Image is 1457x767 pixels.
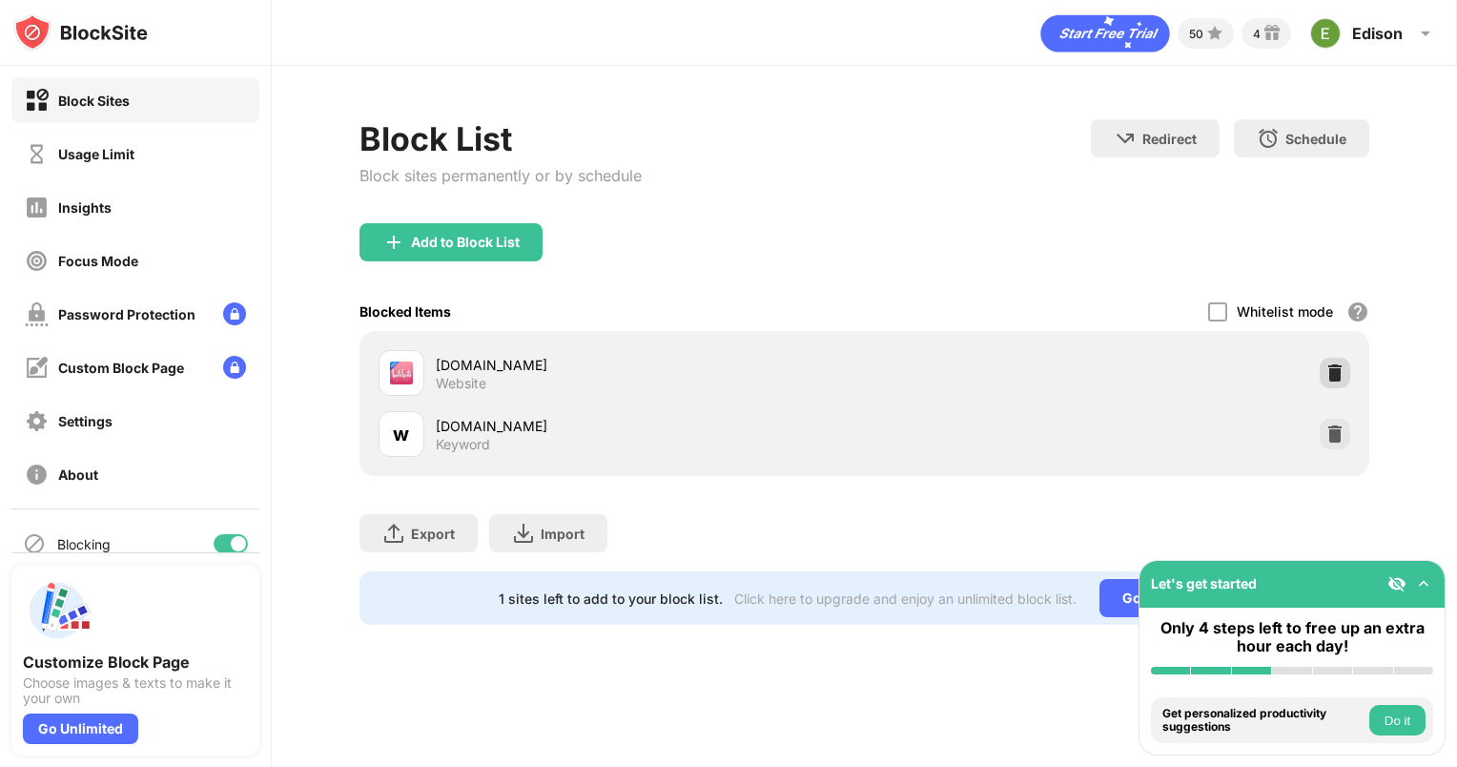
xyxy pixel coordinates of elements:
[1310,18,1341,49] img: ACg8ocIUyLd109JSS57znUD4PGS9NuULHSpuMi927ZnfQ3mBXdE33A=s96-c
[1142,131,1197,147] div: Redirect
[58,360,184,376] div: Custom Block Page
[58,253,138,269] div: Focus Mode
[1151,575,1257,591] div: Let's get started
[359,303,451,320] div: Blocked Items
[1151,619,1433,655] div: Only 4 steps left to free up an extra hour each day!
[411,526,455,542] div: Export
[1352,24,1403,43] div: Edison
[411,235,520,250] div: Add to Block List
[23,714,138,744] div: Go Unlimited
[25,302,49,326] img: password-protection-off.svg
[23,576,92,645] img: push-custom-page.svg
[23,675,248,706] div: Choose images & texts to make it your own
[1099,579,1230,617] div: Go Unlimited
[359,166,642,185] div: Block sites permanently or by schedule
[390,362,413,384] img: favicons
[436,436,490,453] div: Keyword
[436,416,865,436] div: [DOMAIN_NAME]
[25,463,49,487] img: about-off.svg
[1261,22,1283,45] img: reward-small.svg
[734,591,1077,607] div: Click here to upgrade and enjoy an unlimited block list.
[436,375,486,392] div: Website
[499,591,723,607] div: 1 sites left to add to your block list.
[58,93,130,109] div: Block Sites
[541,526,585,542] div: Import
[1414,574,1433,593] img: omni-setup-toggle.svg
[223,356,246,379] img: lock-menu.svg
[436,355,865,375] div: [DOMAIN_NAME]
[1203,22,1226,45] img: points-small.svg
[25,249,49,273] img: focus-off.svg
[58,199,112,216] div: Insights
[359,119,642,158] div: Block List
[23,653,248,672] div: Customize Block Page
[57,536,111,552] div: Blocking
[1237,303,1333,320] div: Whitelist mode
[393,420,409,448] div: w
[25,142,49,166] img: time-usage-off.svg
[1253,27,1261,41] div: 4
[1189,27,1203,41] div: 50
[1369,705,1426,736] button: Do it
[58,466,98,483] div: About
[58,306,195,322] div: Password Protection
[25,196,49,219] img: insights-off.svg
[58,413,113,429] div: Settings
[1040,14,1170,52] div: animation
[25,409,49,433] img: settings-off.svg
[13,13,148,52] img: logo-blocksite.svg
[223,302,246,325] img: lock-menu.svg
[25,356,49,380] img: customize-block-page-off.svg
[58,146,134,162] div: Usage Limit
[23,532,46,555] img: blocking-icon.svg
[25,89,49,113] img: block-on.svg
[1162,707,1365,735] div: Get personalized productivity suggestions
[1285,131,1346,147] div: Schedule
[1387,574,1406,593] img: eye-not-visible.svg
